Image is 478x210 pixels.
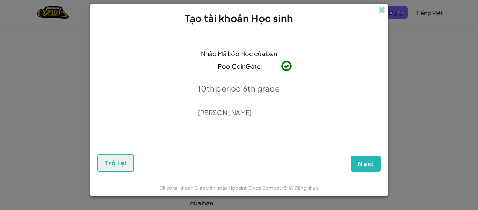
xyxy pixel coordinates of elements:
[97,154,134,172] button: Trở lại
[201,48,277,59] span: Nhập Mã Lớp Học của bạn
[294,184,319,191] a: Đăng nhập
[105,159,127,167] span: Trở lại
[159,184,294,191] span: Đã có tài khoản Giáo viên hoặc Học sinh CodeCombat rồi à?
[351,156,381,172] button: Next
[198,108,280,117] p: [PERSON_NAME]
[358,160,374,168] span: Next
[185,12,293,24] span: Tạo tài khoản Học sinh
[198,83,280,93] p: 10th period 6th grade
